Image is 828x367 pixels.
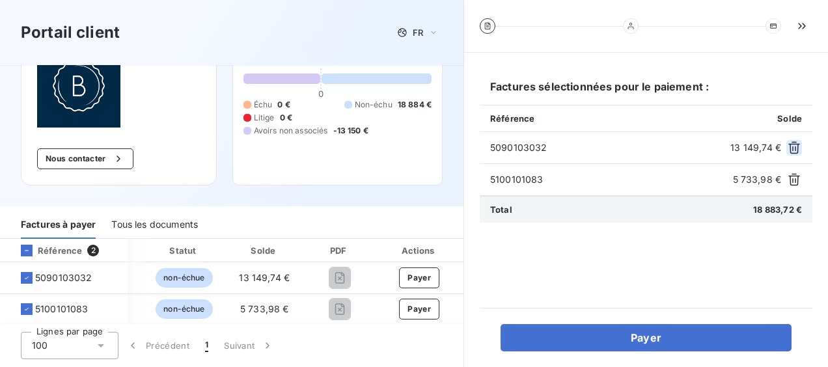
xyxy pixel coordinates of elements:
[37,44,120,128] img: Company logo
[277,99,290,111] span: 0 €
[205,339,208,352] span: 1
[35,271,92,284] span: 5090103032
[399,267,439,288] button: Payer
[197,332,216,359] button: 1
[378,244,461,257] div: Actions
[490,141,725,154] span: 5090103032
[21,211,96,239] div: Factures à payer
[490,204,512,215] span: Total
[730,141,781,154] span: 13 149,74 €
[240,303,289,314] span: 5 733,98 €
[216,332,282,359] button: Suivant
[156,268,212,288] span: non-échue
[777,113,802,124] span: Solde
[490,173,728,186] span: 5100101083
[501,324,792,351] button: Payer
[111,211,198,239] div: Tous les documents
[480,79,812,105] h6: Factures sélectionnées pour le paiement :
[156,299,212,319] span: non-échue
[10,245,82,256] div: Référence
[254,125,328,137] span: Avoirs non associés
[227,244,301,257] div: Solde
[87,245,99,256] span: 2
[399,299,439,319] button: Payer
[239,272,290,283] span: 13 149,74 €
[146,244,222,257] div: Statut
[32,339,48,352] span: 100
[753,204,802,215] span: 18 883,72 €
[333,125,368,137] span: -13 150 €
[21,21,120,44] h3: Portail client
[355,99,393,111] span: Non-échu
[37,148,133,169] button: Nous contacter
[254,99,273,111] span: Échu
[318,88,324,99] span: 0
[35,303,89,316] span: 5100101083
[280,112,292,124] span: 0 €
[118,332,197,359] button: Précédent
[254,112,275,124] span: Litige
[733,173,782,186] span: 5 733,98 €
[307,244,372,257] div: PDF
[398,99,432,111] span: 18 884 €
[490,113,534,124] span: Référence
[413,27,423,38] span: FR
